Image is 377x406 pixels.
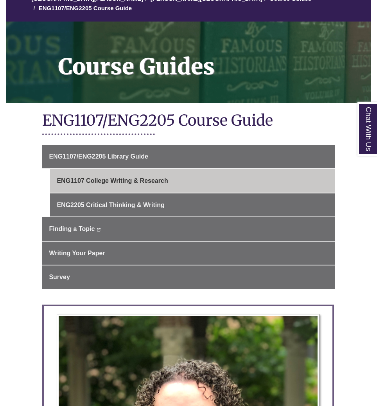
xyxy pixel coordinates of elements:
[50,169,334,193] a: ENG1107 College Writing & Research
[42,265,334,289] a: Survey
[42,145,334,289] div: Guide Page Menu
[42,242,334,265] a: Writing Your Paper
[42,111,334,132] h1: ENG1107/ENG2205 Course Guide
[97,228,101,231] i: This link opens in a new window
[39,5,132,11] a: ENG1107/ENG2205 Course Guide
[50,193,334,217] a: ENG2205 Critical Thinking & Writing
[42,217,334,241] a: Finding a Topic
[49,274,70,280] span: Survey
[49,226,95,232] span: Finding a Topic
[49,250,105,256] span: Writing Your Paper
[49,153,148,160] span: ENG1107/ENG2205 Library Guide
[6,22,371,103] a: Course Guides
[50,22,371,93] h1: Course Guides
[42,145,334,168] a: ENG1107/ENG2205 Library Guide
